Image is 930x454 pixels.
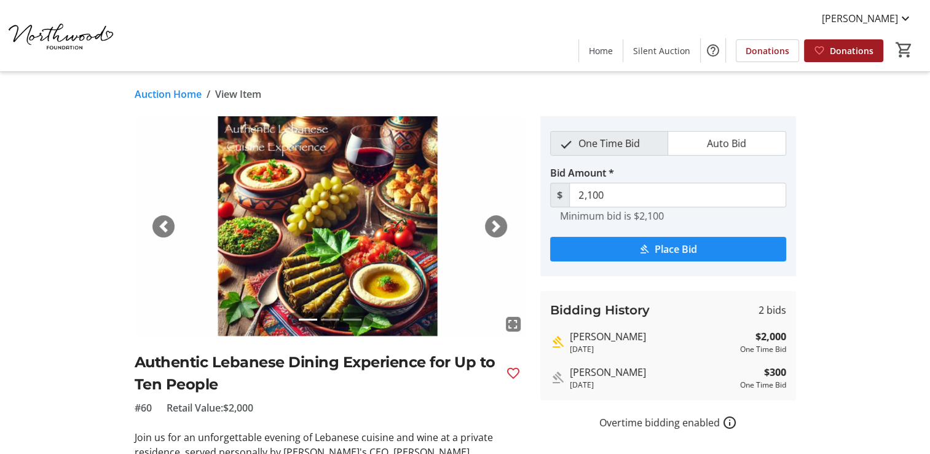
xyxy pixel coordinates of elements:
button: Place Bid [550,237,786,261]
button: Help [701,38,725,63]
span: Donations [746,44,789,57]
mat-icon: Highest bid [550,335,565,349]
span: Home [589,44,613,57]
div: [DATE] [570,380,735,391]
h3: Bidding History [550,301,650,319]
div: One Time Bid [740,380,786,391]
div: [DATE] [570,344,735,355]
span: #60 [135,400,152,415]
h2: Authentic Lebanese Dining Experience for Up to Ten People [135,351,496,396]
a: Donations [736,39,799,62]
span: View Item [215,87,261,102]
button: Favourite [501,361,526,386]
tr-hint: Minimum bid is $2,100 [560,210,664,222]
span: Donations [830,44,873,57]
label: Bid Amount * [550,165,614,180]
img: Northwood Foundation's Logo [7,5,117,66]
span: Silent Auction [633,44,690,57]
div: One Time Bid [740,344,786,355]
img: Image [135,116,526,337]
span: $ [550,183,570,207]
div: Overtime bidding enabled [540,415,796,430]
span: Auto Bid [699,132,754,155]
mat-icon: fullscreen [506,317,521,332]
a: Silent Auction [623,39,700,62]
a: Auction Home [135,87,202,102]
span: Retail Value: $2,000 [167,400,253,415]
span: Place Bid [655,242,697,257]
div: [PERSON_NAME] [570,329,735,344]
a: Home [579,39,623,62]
button: Cart [893,39,915,61]
span: / [207,87,210,102]
mat-icon: Outbid [550,370,565,385]
div: [PERSON_NAME] [570,365,735,380]
span: One Time Bid [571,132,647,155]
strong: $300 [764,365,786,380]
a: Donations [804,39,883,62]
button: [PERSON_NAME] [812,9,923,28]
strong: $2,000 [755,329,786,344]
a: How overtime bidding works for silent auctions [722,415,737,430]
span: 2 bids [759,303,786,317]
span: [PERSON_NAME] [822,11,898,26]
